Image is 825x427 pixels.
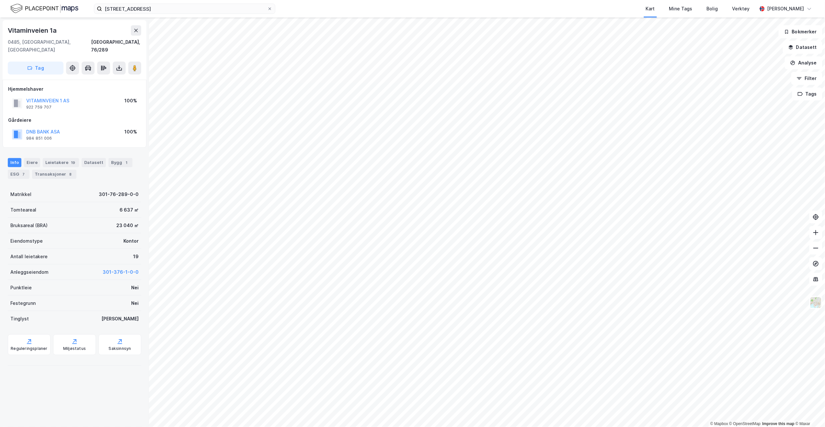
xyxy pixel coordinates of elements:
div: Punktleie [10,284,32,292]
div: Antall leietakere [10,253,48,260]
div: Nei [131,299,139,307]
div: 8 [67,171,74,178]
div: 301-76-289-0-0 [99,190,139,198]
div: Nei [131,284,139,292]
button: Tags [792,87,822,100]
img: Z [810,296,822,309]
div: Info [8,158,21,167]
div: [PERSON_NAME] [101,315,139,323]
div: Eiendomstype [10,237,43,245]
iframe: Chat Widget [793,396,825,427]
div: Transaksjoner [32,170,76,179]
div: Leietakere [43,158,79,167]
div: Tinglyst [10,315,29,323]
div: 984 851 006 [26,136,52,141]
div: Verktøy [732,5,750,13]
a: Improve this map [762,421,795,426]
div: Kontrollprogram for chat [793,396,825,427]
div: Saksinnsyn [109,346,131,351]
div: Bruksareal (BRA) [10,222,48,229]
a: Mapbox [710,421,728,426]
button: 301-376-1-0-0 [103,268,139,276]
div: Eiere [24,158,40,167]
div: 0485, [GEOGRAPHIC_DATA], [GEOGRAPHIC_DATA] [8,38,91,54]
div: 23 040 ㎡ [116,222,139,229]
div: ESG [8,170,29,179]
div: Anleggseiendom [10,268,49,276]
div: [PERSON_NAME] [767,5,804,13]
div: 1 [123,159,130,166]
div: Datasett [82,158,106,167]
div: Reguleringsplaner [11,346,47,351]
div: Festegrunn [10,299,36,307]
div: Miljøstatus [63,346,86,351]
div: Bygg [109,158,132,167]
div: Hjemmelshaver [8,85,141,93]
div: Kart [646,5,655,13]
button: Filter [791,72,822,85]
img: logo.f888ab2527a4732fd821a326f86c7f29.svg [10,3,78,14]
button: Tag [8,62,63,75]
div: 100% [124,97,137,105]
button: Datasett [783,41,822,54]
div: Kontor [123,237,139,245]
div: 6 637 ㎡ [120,206,139,214]
div: Matrikkel [10,190,31,198]
div: 19 [133,253,139,260]
div: Mine Tags [669,5,693,13]
div: [GEOGRAPHIC_DATA], 76/289 [91,38,141,54]
div: Bolig [707,5,718,13]
button: Analyse [785,56,822,69]
button: Bokmerker [779,25,822,38]
div: 7 [20,171,27,178]
div: 19 [70,159,76,166]
div: 922 759 707 [26,105,52,110]
a: OpenStreetMap [729,421,761,426]
div: 100% [124,128,137,136]
div: Tomteareal [10,206,36,214]
div: Gårdeiere [8,116,141,124]
div: Vitaminveien 1a [8,25,58,36]
input: Søk på adresse, matrikkel, gårdeiere, leietakere eller personer [102,4,267,14]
